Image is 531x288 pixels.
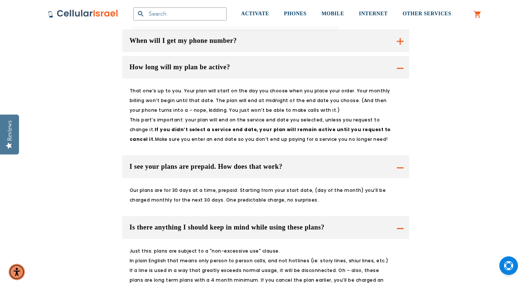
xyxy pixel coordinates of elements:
input: Search [133,7,227,20]
span: MOBILE [322,11,344,16]
button: When will I get my phone number? [122,29,409,52]
button: How long will my plan be active? [122,56,409,79]
button: I see your plans are prepaid. How does that work? [122,155,409,178]
span: INTERNET [359,11,388,16]
img: Cellular Israel Logo [48,9,118,18]
div: Accessibility Menu [9,264,25,280]
button: Is there anything I should keep in mind while using these plans? [122,216,409,239]
span: PHONES [284,11,307,16]
div: Reviews [6,120,13,141]
p: That one’s up to you. Your plan will start on the day you choose when you place your order. Your ... [130,86,392,144]
span: OTHER SERVICES [402,11,451,16]
span: ACTIVATE [241,11,269,16]
strong: If you didn’t select a service end date, your plan will remain active until you request to cancel... [130,126,391,142]
p: Our plans are for 30 days at a time, prepaid. Starting from your start date, (day of the month) y... [130,186,392,205]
